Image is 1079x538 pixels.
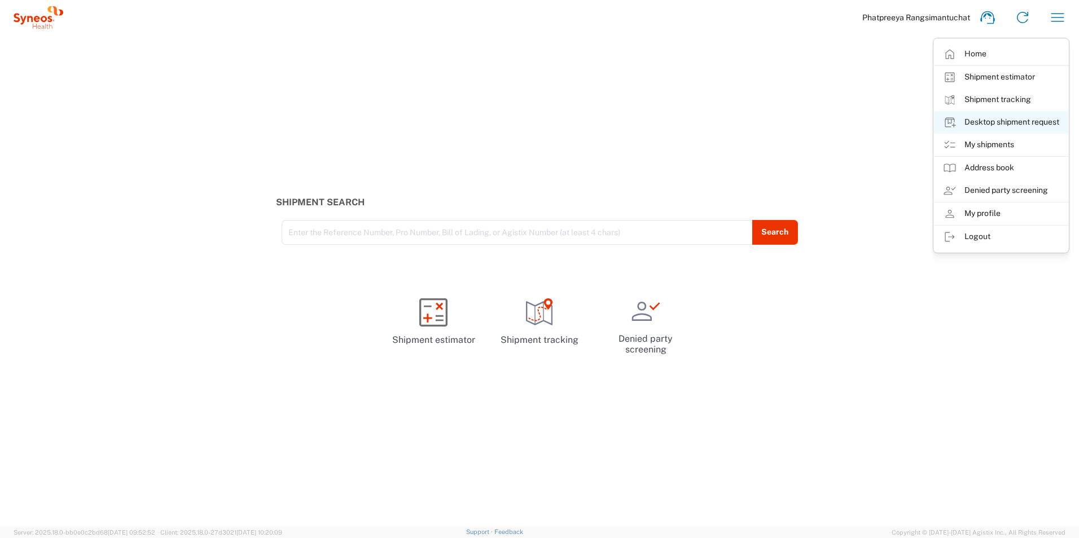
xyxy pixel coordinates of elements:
button: Search [752,220,798,245]
span: Client: 2025.18.0-27d3021 [160,529,282,536]
a: Shipment tracking [934,89,1068,111]
a: Desktop shipment request [934,111,1068,134]
a: Shipment estimator [385,288,482,356]
a: My profile [934,202,1068,225]
span: Server: 2025.18.0-bb0e0c2bd68 [14,529,155,536]
a: My shipments [934,134,1068,156]
a: Support [466,528,494,535]
a: Denied party screening [934,179,1068,202]
a: Shipment estimator [934,66,1068,89]
a: Feedback [494,528,523,535]
a: Address book [934,157,1068,179]
a: Denied party screening [597,288,694,364]
span: Copyright © [DATE]-[DATE] Agistix Inc., All Rights Reserved [892,527,1065,537]
span: Phatpreeya Rangsimantuchat [862,12,970,23]
span: [DATE] 10:20:09 [236,529,282,536]
span: [DATE] 09:52:52 [108,529,155,536]
a: Home [934,43,1068,65]
a: Shipment tracking [491,288,588,356]
a: Logout [934,226,1068,248]
h3: Shipment Search [276,197,804,208]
